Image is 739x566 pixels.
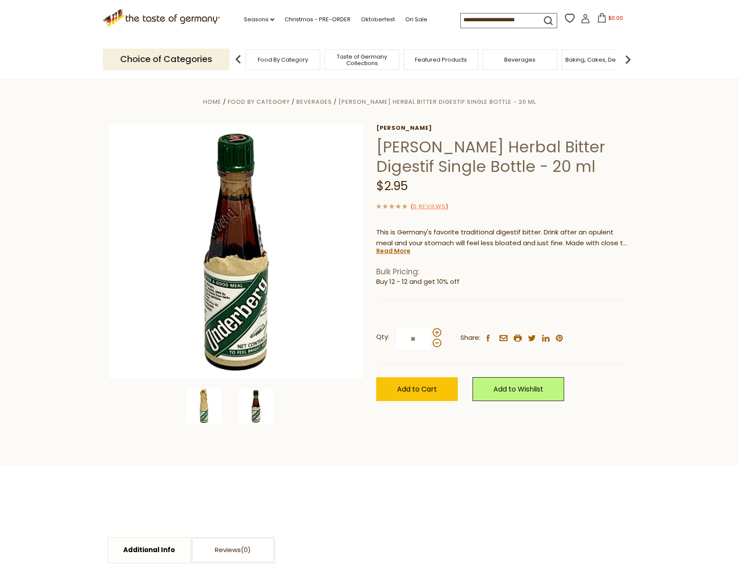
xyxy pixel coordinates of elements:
a: Food By Category [258,56,308,63]
h1: Bulk Pricing: [376,267,630,276]
a: Seasons [244,15,274,24]
img: Underberg Herbal Bitter Digestif Single Bottle - 20 ml [239,389,273,424]
p: Choice of Categories [103,49,230,70]
a: Featured Products [415,56,467,63]
button: Add to Cart [376,377,458,401]
a: [PERSON_NAME] Herbal Bitter Digestif Single Bottle - 20 ml [338,98,536,106]
a: Read More [376,247,411,255]
button: $0.00 [592,13,629,26]
a: Reviews [192,538,274,563]
img: next arrow [619,51,637,68]
li: Buy 12 - 12 and get 10% off [376,276,630,287]
a: Beverages [296,98,332,106]
p: This is Germany's favorite traditional digestif bitter. Drink after an opulent meal and your stom... [376,227,630,249]
a: Christmas - PRE-ORDER [285,15,351,24]
a: Baking, Cakes, Desserts [565,56,633,63]
a: Food By Category [228,98,290,106]
a: Home [203,98,221,106]
img: Underberg Herbal Bitter Digestif Single Bottle - 20 ml [187,389,221,424]
span: $0.00 [608,14,623,22]
a: Additional Info [108,538,190,563]
img: Underberg Herbal Bitter Digestif Single Bottle - 20 ml [109,125,363,378]
span: ( ) [411,202,448,211]
h1: [PERSON_NAME] Herbal Bitter Digestif Single Bottle - 20 ml [376,137,630,176]
a: On Sale [405,15,427,24]
a: Beverages [504,56,535,63]
a: 0 Reviews [413,202,446,211]
a: Add to Wishlist [473,377,564,401]
strong: Qty: [376,332,389,342]
span: Share: [460,332,480,343]
a: Taste of Germany Collections [327,53,397,66]
span: $2.95 [376,178,408,194]
img: previous arrow [230,51,247,68]
a: [PERSON_NAME] [376,125,630,132]
a: Oktoberfest [361,15,395,24]
input: Qty: [395,327,431,351]
span: Add to Cart [397,384,437,394]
